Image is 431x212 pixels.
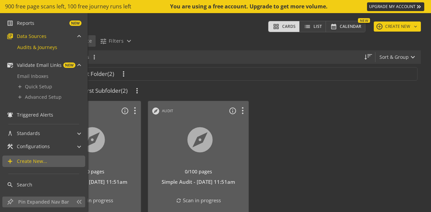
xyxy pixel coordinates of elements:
mat-icon: keyboard_double_arrow_right [416,3,422,10]
mat-icon: info_outline [121,107,129,115]
mat-icon: notifications_active [7,112,13,118]
span: Cards [282,22,296,31]
mat-icon: grid_view [272,23,280,30]
mat-icon: library_books [7,33,13,40]
mat-icon: info_outline [229,107,237,115]
span: Email Inboxes [17,73,48,79]
span: (2) [121,87,128,95]
mat-icon: add [7,158,13,165]
span: Scan in progress [183,197,221,204]
span: List [313,22,322,31]
mat-icon: more_vert [91,54,98,60]
div: Simple Audit - [DATE] 11:51am [44,178,137,185]
span: Advanced Setup [25,94,62,100]
mat-icon: straight [362,54,369,60]
span: NEW [69,20,81,26]
span: NEW [63,62,75,68]
button: Sort & Group [375,50,421,64]
span: Configurations [17,143,50,150]
span: Pin Expanded Nav Bar [18,199,72,205]
mat-icon: sort [367,53,373,59]
mat-expansion-panel-header: Standards [2,128,85,139]
mat-expansion-panel-header: Configurations [2,141,85,152]
mat-icon: expand_more [409,53,417,61]
div: You are using a free account. Upgrade to get more volume. [170,3,328,10]
mat-icon: more_vert [120,70,128,78]
button: CREATE NEW [374,22,421,32]
a: Triggered Alerts [2,109,85,121]
mat-expansion-panel-header: Data Sources [2,31,85,42]
span: Calendar [340,22,361,31]
mat-icon: list_alt [7,20,13,27]
span: Validate Email Links [17,62,62,69]
mat-icon: add [17,84,23,89]
span: Audits & Journeys [17,44,57,50]
mat-icon: add [376,24,383,30]
span: Reports [17,20,34,27]
mat-icon: more_vert [133,87,141,95]
a: UPGRADE MY ACCOUNT [367,2,424,11]
button: Filters [97,35,136,47]
mat-icon: add [17,94,23,100]
mat-icon: construction [7,143,13,150]
mat-expansion-panel-header: Validate Email LinksNEW [2,59,85,71]
mat-icon: list [303,23,311,30]
span: Quick Setup [25,83,52,90]
span: Search [17,181,32,188]
span: Triggered Alerts [17,112,53,118]
div: Simple Audit - [DATE] 11:51am [152,178,245,185]
mat-icon: mark_email_read [7,62,13,69]
a: Create New... [2,156,85,167]
span: Data Sources [17,33,46,40]
span: (2) [107,70,114,78]
mat-icon: calendar_month [330,23,338,30]
mat-icon: architecture [7,130,13,137]
mat-icon: expand_more [125,37,133,45]
span: Scan in progress [75,197,113,204]
mat-icon: search [7,181,13,188]
div: Audit [162,108,173,114]
span: Standards [17,130,40,137]
div: New [358,18,370,23]
span: Create New... [17,158,47,165]
mat-icon: explore [152,107,160,115]
span: Filters [109,35,124,47]
a: Search [2,179,85,190]
a: ReportsNEW [2,17,85,29]
mat-icon: tune [100,38,107,45]
span: 900 free page scans left, 100 free journey runs left [5,3,131,10]
div: Validate Email LinksNEW [2,71,85,108]
div: Data Sources [2,42,85,58]
span: My First Subfolder [73,87,121,95]
mat-icon: keyboard_arrow_down [413,24,418,29]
